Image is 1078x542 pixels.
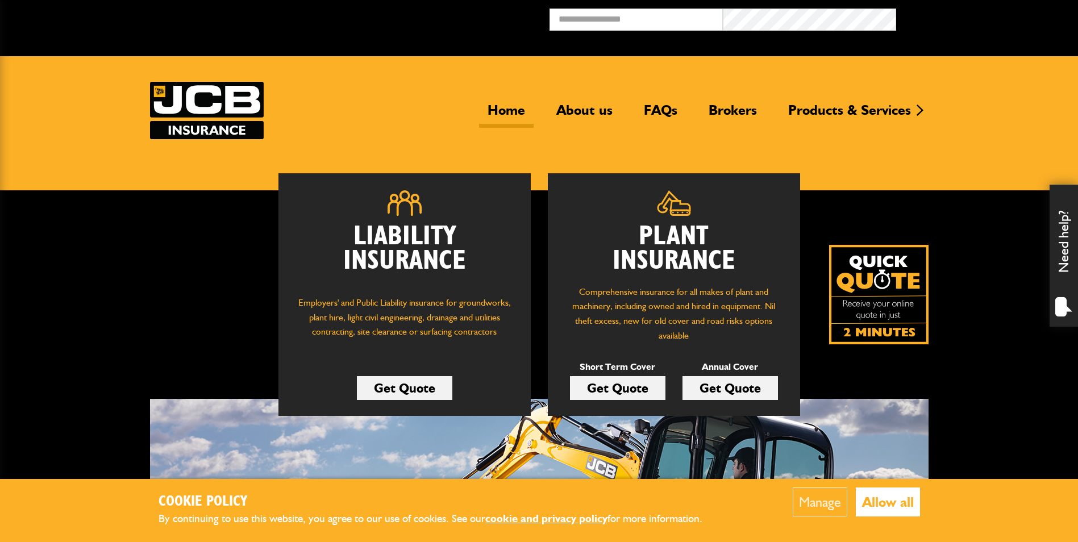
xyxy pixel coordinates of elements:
a: Products & Services [780,102,919,128]
button: Broker Login [896,9,1069,26]
a: Get Quote [357,376,452,400]
a: Get your insurance quote isn just 2-minutes [829,245,929,344]
h2: Cookie Policy [159,493,721,511]
a: cookie and privacy policy [485,512,607,525]
img: JCB Insurance Services logo [150,82,264,139]
a: Get Quote [682,376,778,400]
button: Allow all [856,487,920,516]
p: Short Term Cover [570,360,665,374]
div: Need help? [1050,185,1078,327]
p: Annual Cover [682,360,778,374]
img: Quick Quote [829,245,929,344]
p: Employers' and Public Liability insurance for groundworks, plant hire, light civil engineering, d... [295,295,514,350]
a: FAQs [635,102,686,128]
p: Comprehensive insurance for all makes of plant and machinery, including owned and hired in equipm... [565,285,783,343]
h2: Liability Insurance [295,224,514,285]
button: Manage [793,487,847,516]
a: JCB Insurance Services [150,82,264,139]
a: Get Quote [570,376,665,400]
p: By continuing to use this website, you agree to our use of cookies. See our for more information. [159,510,721,528]
a: Brokers [700,102,765,128]
a: About us [548,102,621,128]
a: Home [479,102,534,128]
h2: Plant Insurance [565,224,783,273]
